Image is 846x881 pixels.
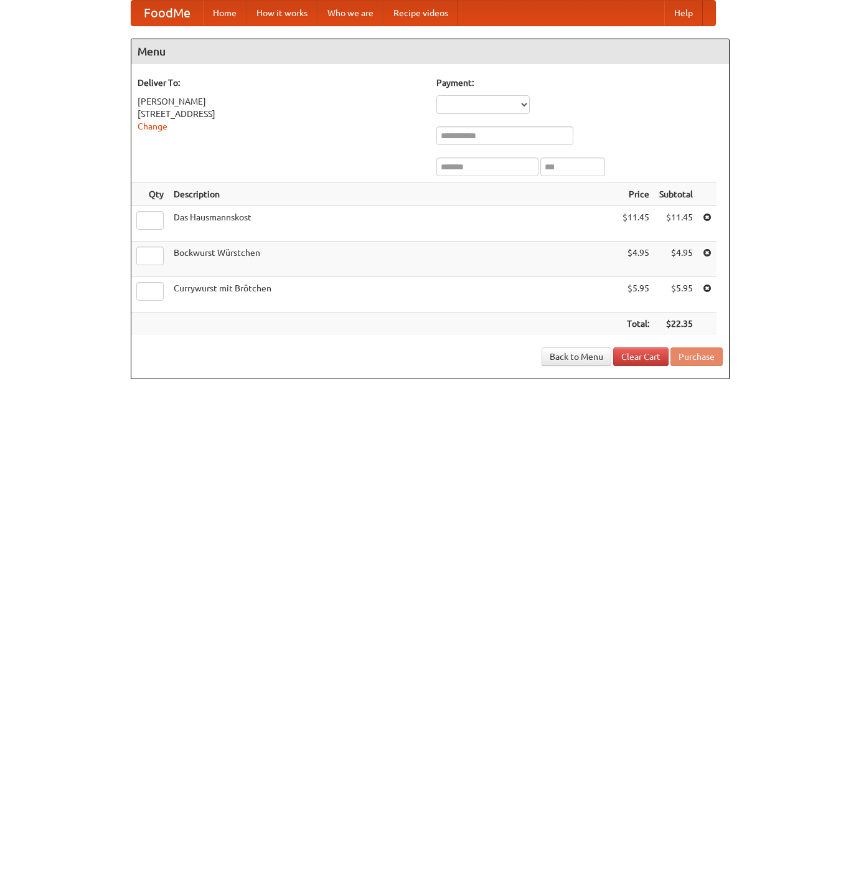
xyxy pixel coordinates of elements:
[317,1,383,26] a: Who we are
[618,313,654,336] th: Total:
[654,206,698,242] td: $11.45
[138,77,424,89] h5: Deliver To:
[138,108,424,120] div: [STREET_ADDRESS]
[203,1,247,26] a: Home
[131,39,729,64] h4: Menu
[618,206,654,242] td: $11.45
[138,121,167,131] a: Change
[613,347,669,366] a: Clear Cart
[169,277,618,313] td: Currywurst mit Brötchen
[654,277,698,313] td: $5.95
[618,183,654,206] th: Price
[131,1,203,26] a: FoodMe
[169,183,618,206] th: Description
[618,277,654,313] td: $5.95
[654,242,698,277] td: $4.95
[169,206,618,242] td: Das Hausmannskost
[618,242,654,277] td: $4.95
[542,347,611,366] a: Back to Menu
[247,1,317,26] a: How it works
[664,1,703,26] a: Help
[654,313,698,336] th: $22.35
[383,1,458,26] a: Recipe videos
[169,242,618,277] td: Bockwurst Würstchen
[138,95,424,108] div: [PERSON_NAME]
[654,183,698,206] th: Subtotal
[436,77,723,89] h5: Payment:
[131,183,169,206] th: Qty
[670,347,723,366] button: Purchase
